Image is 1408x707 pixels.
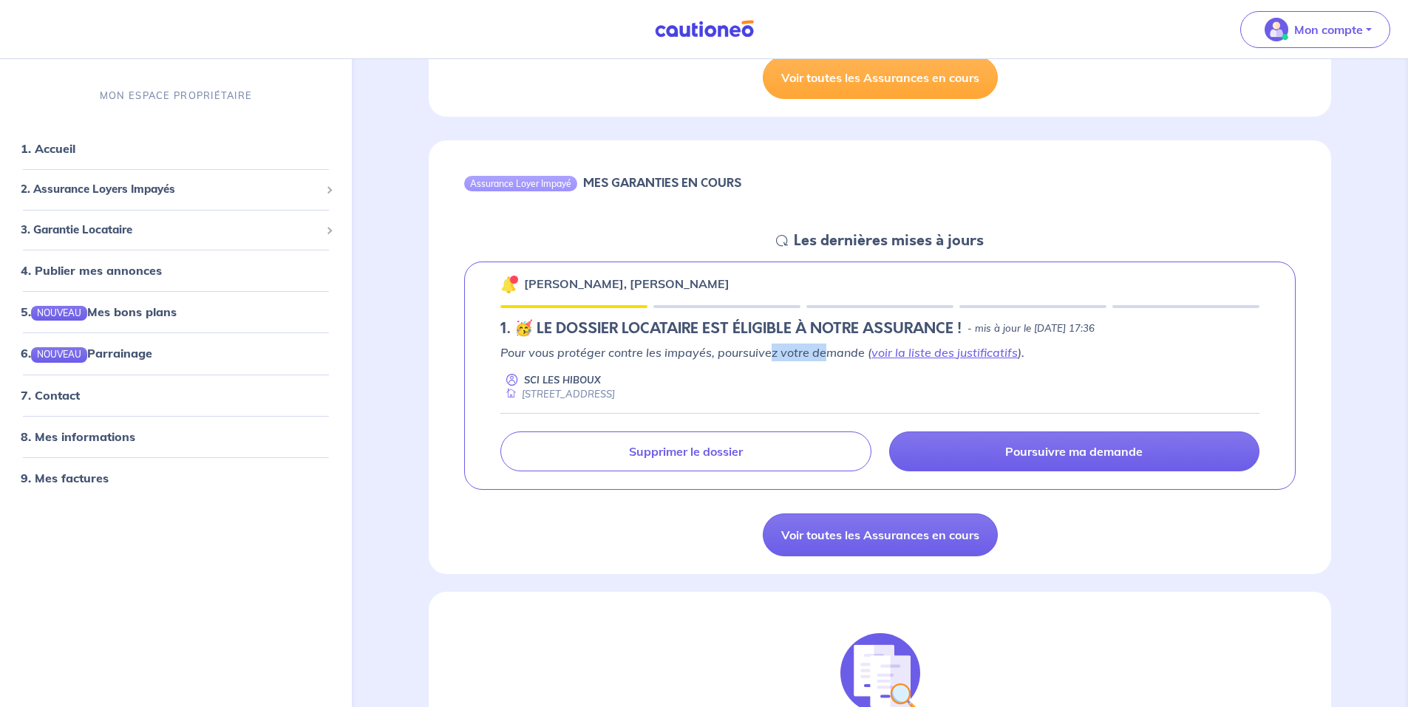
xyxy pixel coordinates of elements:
[6,421,346,451] div: 8. Mes informations
[21,470,109,485] a: 9. Mes factures
[6,175,346,204] div: 2. Assurance Loyers Impayés
[500,276,518,293] img: 🔔
[21,141,75,156] a: 1. Accueil
[889,431,1259,471] a: Poursuivre ma demande
[6,380,346,409] div: 7. Contact
[6,338,346,368] div: 6.NOUVEAUParrainage
[21,428,135,443] a: 8. Mes informations
[1265,18,1288,41] img: illu_account_valid_menu.svg
[524,275,729,293] p: [PERSON_NAME], [PERSON_NAME]
[21,387,80,402] a: 7. Contact
[583,176,741,190] h6: MES GARANTIES EN COURS
[649,20,760,38] img: Cautioneo
[524,373,601,387] p: SCI LES HIBOUX
[21,221,320,238] span: 3. Garantie Locataire
[629,444,743,459] p: Supprimer le dossier
[6,134,346,163] div: 1. Accueil
[500,431,871,471] a: Supprimer le dossier
[1005,444,1143,459] p: Poursuivre ma demande
[21,346,152,361] a: 6.NOUVEAUParrainage
[871,345,1018,360] a: voir la liste des justificatifs
[500,320,1259,338] div: state: ELIGIBILITY-RESULT-IN-PROGRESS, Context: NEW,MAYBE-CERTIFICATE,RELATIONSHIP,LESSOR-DOCUMENTS
[6,256,346,285] div: 4. Publier mes annonces
[500,387,615,401] div: [STREET_ADDRESS]
[100,89,252,103] p: MON ESPACE PROPRIÉTAIRE
[21,181,320,198] span: 2. Assurance Loyers Impayés
[500,344,1259,361] p: Pour vous protéger contre les impayés, poursuivez votre demande ( ).
[500,320,962,338] h5: 1.︎ 🥳 LE DOSSIER LOCATAIRE EST ÉLIGIBLE À NOTRE ASSURANCE !
[21,263,162,278] a: 4. Publier mes annonces
[763,56,998,99] a: Voir toutes les Assurances en cours
[763,513,998,556] a: Voir toutes les Assurances en cours
[6,297,346,327] div: 5.NOUVEAUMes bons plans
[794,232,984,250] h5: Les dernières mises à jours
[1240,11,1390,48] button: illu_account_valid_menu.svgMon compte
[1294,21,1363,38] p: Mon compte
[967,321,1095,336] p: - mis à jour le [DATE] 17:36
[464,176,577,191] div: Assurance Loyer Impayé
[6,462,346,492] div: 9. Mes factures
[6,215,346,244] div: 3. Garantie Locataire
[21,304,177,319] a: 5.NOUVEAUMes bons plans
